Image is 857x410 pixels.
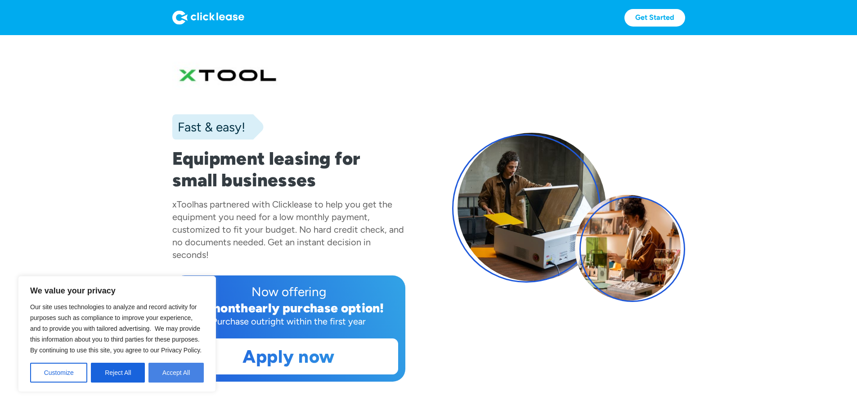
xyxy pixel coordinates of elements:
img: Logo [172,10,244,25]
div: has partnered with Clicklease to help you get the equipment you need for a low monthly payment, c... [172,199,404,260]
div: Fast & easy! [172,118,245,136]
div: We value your privacy [18,276,216,392]
div: early purchase option! [248,300,384,315]
h1: Equipment leasing for small businesses [172,148,405,191]
div: xTool [172,199,194,210]
p: We value your privacy [30,285,204,296]
span: Our site uses technologies to analyze and record activity for purposes such as compliance to impr... [30,303,202,354]
button: Customize [30,363,87,383]
div: 12 month [193,300,248,315]
button: Accept All [148,363,204,383]
a: Get Started [624,9,685,27]
div: Purchase outright within the first year [179,315,398,328]
a: Apply now [180,339,398,374]
div: Now offering [179,283,398,301]
button: Reject All [91,363,145,383]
